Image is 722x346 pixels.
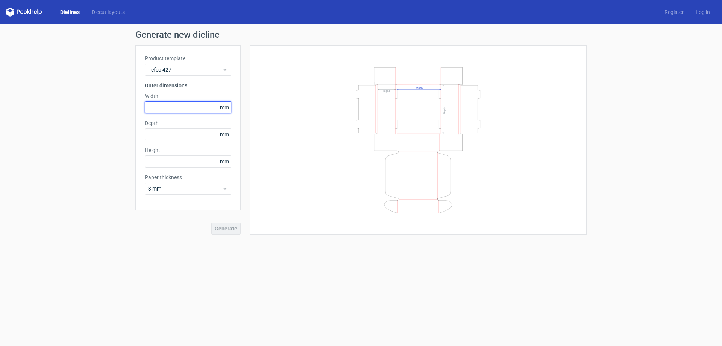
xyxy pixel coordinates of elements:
[145,174,231,181] label: Paper thickness
[382,89,390,92] text: Height
[145,146,231,154] label: Height
[145,119,231,127] label: Depth
[218,156,231,167] span: mm
[54,8,86,16] a: Dielines
[658,8,690,16] a: Register
[148,185,222,192] span: 3 mm
[145,92,231,100] label: Width
[86,8,131,16] a: Diecut layouts
[135,30,587,39] h1: Generate new dieline
[218,129,231,140] span: mm
[145,55,231,62] label: Product template
[145,82,231,89] h3: Outer dimensions
[690,8,716,16] a: Log in
[148,66,222,73] span: Fefco 427
[218,102,231,113] span: mm
[443,107,446,113] text: Depth
[416,86,423,89] text: Width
